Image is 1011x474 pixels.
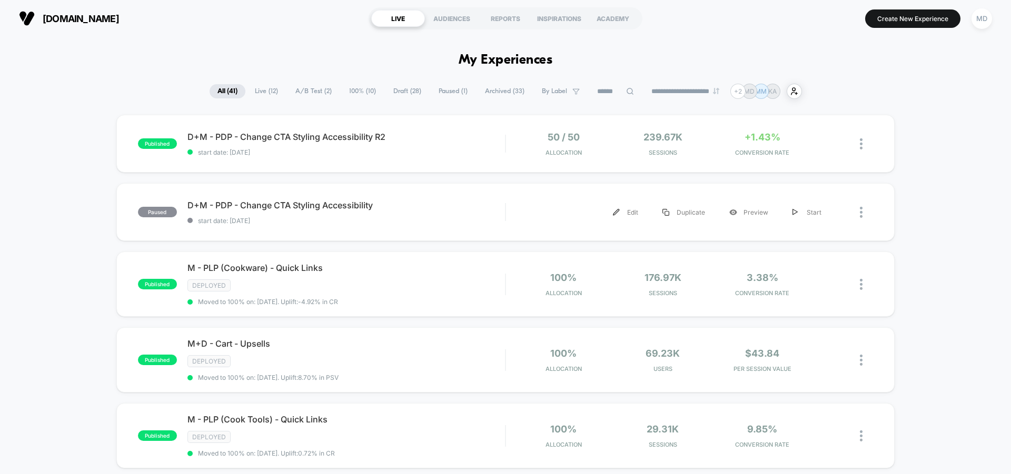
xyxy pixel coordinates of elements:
[646,348,680,359] span: 69.23k
[288,84,340,98] span: A/B Test ( 2 )
[616,365,710,372] span: Users
[187,263,505,273] span: M - PLP (Cookware) - Quick Links
[187,279,231,291] span: Deployed
[550,423,577,435] span: 100%
[385,84,429,98] span: Draft ( 28 )
[715,365,809,372] span: PER SESSION VALUE
[601,200,650,224] div: Edit
[187,200,505,210] span: D+M - PDP - Change CTA Styling Accessibility
[341,84,384,98] span: 100% ( 10 )
[616,441,710,448] span: Sessions
[371,10,425,27] div: LIVE
[650,200,717,224] div: Duplicate
[477,84,532,98] span: Archived ( 33 )
[187,132,505,142] span: D+M - PDP - Change CTA Styling Accessibility R2
[780,200,834,224] div: Start
[138,430,177,441] span: published
[198,449,335,457] span: Moved to 100% on: [DATE] . Uplift: 0.72% in CR
[550,272,577,283] span: 100%
[210,84,245,98] span: All ( 41 )
[198,298,338,306] span: Moved to 100% on: [DATE] . Uplift: -4.92% in CR
[43,13,119,24] span: [DOMAIN_NAME]
[138,138,177,149] span: published
[643,132,682,143] span: 239.67k
[860,207,863,218] img: close
[717,200,780,224] div: Preview
[768,87,777,95] p: KA
[745,132,780,143] span: +1.43%
[860,138,863,149] img: close
[616,289,710,297] span: Sessions
[616,149,710,156] span: Sessions
[198,374,339,381] span: Moved to 100% on: [DATE] . Uplift: 8.70% in PSV
[972,8,992,29] div: MD
[715,289,809,297] span: CONVERSION RATE
[548,132,580,143] span: 50 / 50
[744,87,755,95] p: MD
[586,10,640,27] div: ACADEMY
[613,209,620,216] img: menu
[138,355,177,365] span: published
[747,272,778,283] span: 3.38%
[860,279,863,290] img: close
[747,423,777,435] span: 9.85%
[550,348,577,359] span: 100%
[16,10,122,27] button: [DOMAIN_NAME]
[187,355,231,367] span: Deployed
[647,423,679,435] span: 29.31k
[546,441,582,448] span: Allocation
[138,279,177,289] span: published
[459,53,553,68] h1: My Experiences
[425,10,479,27] div: AUDIENCES
[715,441,809,448] span: CONVERSION RATE
[247,84,286,98] span: Live ( 12 )
[187,148,505,156] span: start date: [DATE]
[645,272,681,283] span: 176.97k
[138,207,177,217] span: paused
[755,87,767,95] p: MM
[479,10,532,27] div: REPORTS
[546,149,582,156] span: Allocation
[546,289,582,297] span: Allocation
[546,365,582,372] span: Allocation
[745,348,779,359] span: $43.84
[968,8,995,29] button: MD
[532,10,586,27] div: INSPIRATIONS
[730,84,746,99] div: + 2
[860,355,863,366] img: close
[187,414,505,425] span: M - PLP (Cook Tools) - Quick Links
[715,149,809,156] span: CONVERSION RATE
[187,217,505,225] span: start date: [DATE]
[542,87,567,95] span: By Label
[187,338,505,349] span: M+D - Cart - Upsells
[19,11,35,26] img: Visually logo
[187,431,231,443] span: Deployed
[860,430,863,441] img: close
[713,88,719,94] img: end
[662,209,669,216] img: menu
[431,84,475,98] span: Paused ( 1 )
[865,9,960,28] button: Create New Experience
[792,209,798,216] img: menu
